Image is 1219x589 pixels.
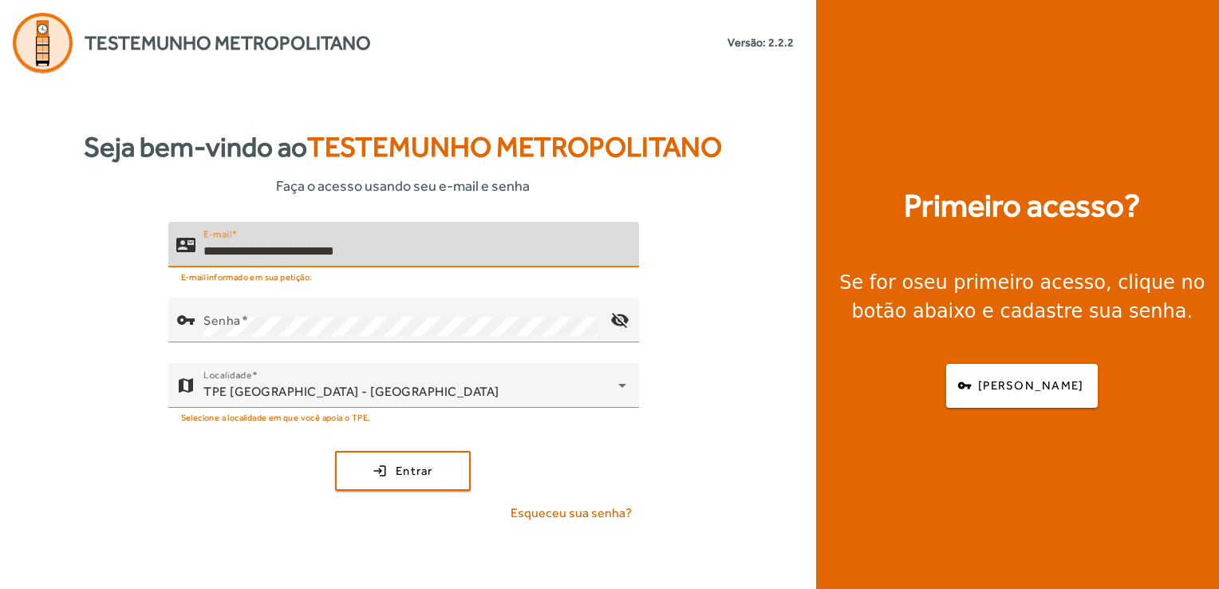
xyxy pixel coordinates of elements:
mat-label: E-mail [203,228,231,239]
span: Testemunho Metropolitano [85,29,371,57]
strong: seu primeiro acesso [913,271,1106,294]
mat-label: Senha [203,312,241,327]
strong: Primeiro acesso? [904,182,1140,230]
mat-icon: visibility_off [600,301,638,339]
span: Esqueceu sua senha? [511,504,632,523]
button: [PERSON_NAME] [946,364,1098,408]
img: Logo Agenda [13,13,73,73]
mat-icon: map [176,376,195,395]
span: Entrar [396,462,433,480]
span: [PERSON_NAME] [978,377,1083,395]
span: Faça o acesso usando seu e-mail e senha [276,175,530,196]
span: TPE [GEOGRAPHIC_DATA] - [GEOGRAPHIC_DATA] [203,384,499,399]
div: Se for o , clique no botão abaixo e cadastre sua senha. [835,268,1209,326]
mat-hint: E-mail informado em sua petição. [181,267,313,285]
span: Testemunho Metropolitano [307,131,722,163]
mat-icon: contact_mail [176,235,195,254]
mat-hint: Selecione a localidade em que você apoia o TPE. [181,408,371,425]
button: Entrar [335,451,471,491]
mat-icon: vpn_key [176,310,195,330]
mat-label: Localidade [203,370,252,381]
small: Versão: 2.2.2 [728,34,794,51]
strong: Seja bem-vindo ao [84,126,722,168]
